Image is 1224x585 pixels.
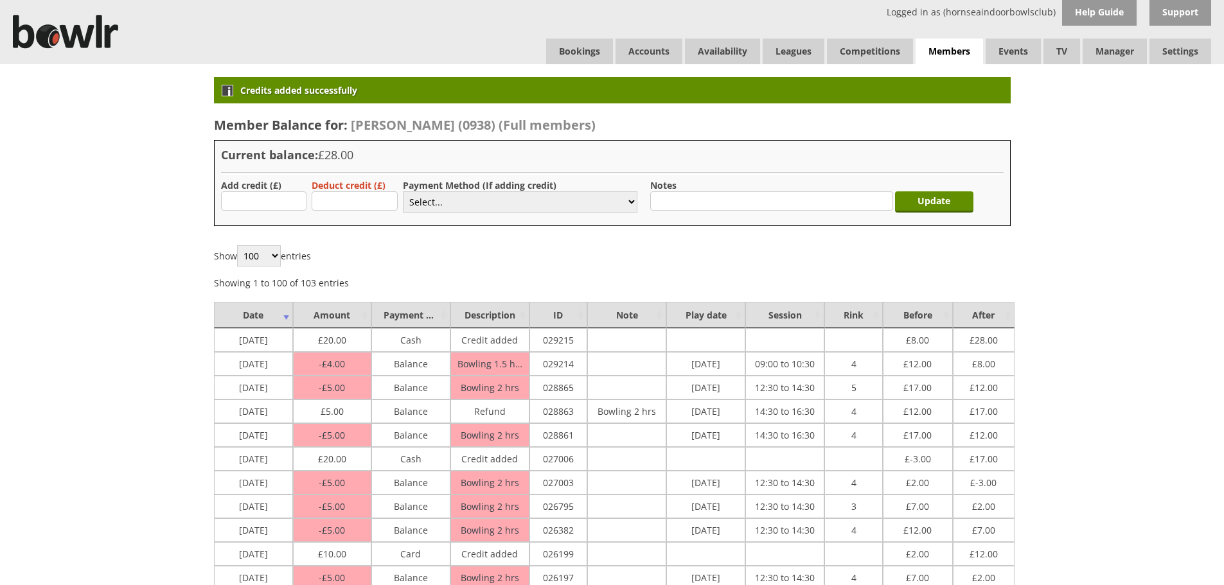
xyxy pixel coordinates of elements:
[827,39,913,64] a: Competitions
[972,521,995,536] span: 7.00
[903,426,932,441] span: 17.00
[905,450,931,465] span: -3.00
[824,494,882,518] td: 3
[903,521,932,536] span: 12.00
[221,147,1004,162] h3: Current balance:
[450,518,529,542] td: Bowling 2 hrs
[903,402,932,417] span: 12.00
[906,545,929,560] span: 2.00
[824,302,882,328] td: Rink : activate to sort column ascending
[319,500,345,512] span: 5.00
[371,352,450,376] td: Balance
[953,302,1015,328] td: After : activate to sort column ascending
[529,423,587,447] td: 028861
[970,402,998,417] span: 17.00
[214,352,293,376] td: [DATE]
[666,518,745,542] td: [DATE]
[972,497,995,512] span: 2.00
[371,471,450,494] td: Balance
[319,358,345,370] span: 4.00
[214,518,293,542] td: [DATE]
[214,447,293,471] td: [DATE]
[371,494,450,518] td: Balance
[529,518,587,542] td: 026382
[403,179,556,191] label: Payment Method (If adding credit)
[371,399,450,423] td: Balance
[970,426,998,441] span: 12.00
[666,302,745,328] td: Play date : activate to sort column ascending
[906,568,929,584] span: 7.00
[214,77,1011,103] div: Credits added successfully
[214,542,293,566] td: [DATE]
[371,376,450,399] td: Balance
[318,450,346,465] span: 20.00
[970,450,998,465] span: 17.00
[824,376,882,399] td: 5
[970,473,997,489] span: -3.00
[319,429,345,441] span: 5.00
[319,381,345,394] span: 5.00
[318,545,346,560] span: 10.00
[972,354,995,370] span: 8.00
[529,376,587,399] td: 028865
[986,39,1041,64] a: Events
[587,399,666,423] td: Bowling 2 hrs
[319,476,345,489] span: 5.00
[666,471,745,494] td: [DATE]
[824,352,882,376] td: 4
[745,423,824,447] td: 14:30 to 16:30
[745,518,824,542] td: 12:30 to 14:30
[650,179,677,191] label: Notes
[529,399,587,423] td: 028863
[371,518,450,542] td: Balance
[1043,39,1080,64] span: TV
[970,545,998,560] span: 12.00
[546,39,613,64] a: Bookings
[745,376,824,399] td: 12:30 to 14:30
[685,39,760,64] a: Availability
[529,352,587,376] td: 029214
[906,473,929,489] span: 2.00
[666,352,745,376] td: [DATE]
[903,354,932,370] span: 12.00
[529,542,587,566] td: 026199
[214,250,311,262] label: Show entries
[970,331,998,346] span: 28.00
[450,399,529,423] td: Refund
[318,331,346,346] span: 20.00
[214,494,293,518] td: [DATE]
[371,542,450,566] td: Card
[1149,39,1211,64] span: Settings
[237,245,281,266] select: Showentries
[371,423,450,447] td: Balance
[450,376,529,399] td: Bowling 2 hrs
[450,494,529,518] td: Bowling 2 hrs
[903,378,932,394] span: 17.00
[587,302,666,328] td: Note : activate to sort column ascending
[319,524,345,536] span: 5.00
[214,328,293,352] td: [DATE]
[529,328,587,352] td: 029215
[666,494,745,518] td: [DATE]
[906,331,929,346] span: 8.00
[214,116,1011,134] h2: Member Balance for:
[351,116,596,134] span: [PERSON_NAME] (0938) (Full members)
[824,471,882,494] td: 4
[312,179,386,191] label: Deduct credit (£)
[450,302,529,328] td: Description : activate to sort column ascending
[906,497,929,512] span: 7.00
[745,399,824,423] td: 14:30 to 16:30
[745,352,824,376] td: 09:00 to 10:30
[666,399,745,423] td: [DATE]
[972,568,995,584] span: 2.00
[450,542,529,566] td: Credit added
[371,328,450,352] td: Cash
[529,447,587,471] td: 027006
[666,376,745,399] td: [DATE]
[214,376,293,399] td: [DATE]
[371,447,450,471] td: Cash
[529,471,587,494] td: 027003
[970,378,998,394] span: 12.00
[214,302,293,328] td: Date : activate to sort column ascending
[450,423,529,447] td: Bowling 2 hrs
